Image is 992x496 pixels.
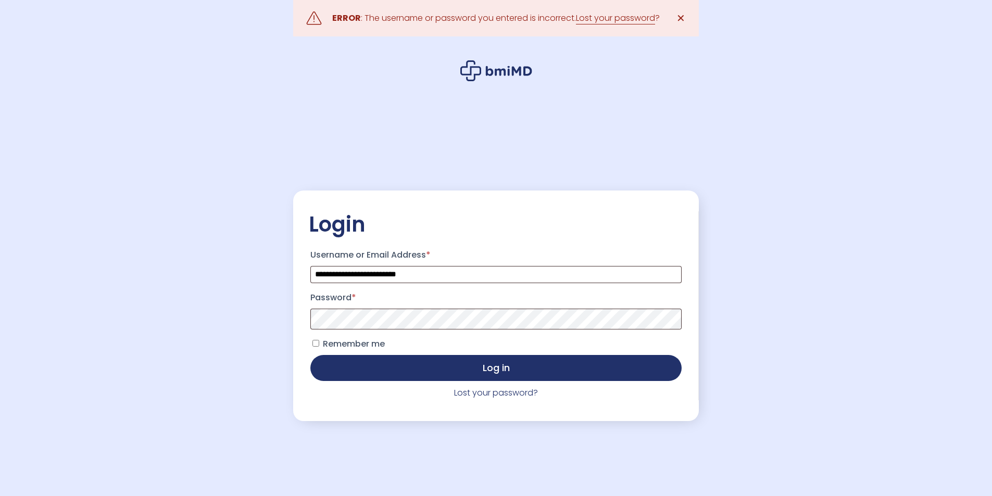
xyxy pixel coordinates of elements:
[310,355,682,381] button: Log in
[454,387,538,399] a: Lost your password?
[310,247,682,263] label: Username or Email Address
[309,211,683,237] h2: Login
[670,8,691,29] a: ✕
[332,11,660,26] div: : The username or password you entered is incorrect. ?
[676,11,685,26] span: ✕
[312,340,319,347] input: Remember me
[332,12,361,24] strong: ERROR
[576,12,655,24] a: Lost your password
[310,289,682,306] label: Password
[323,338,385,350] span: Remember me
